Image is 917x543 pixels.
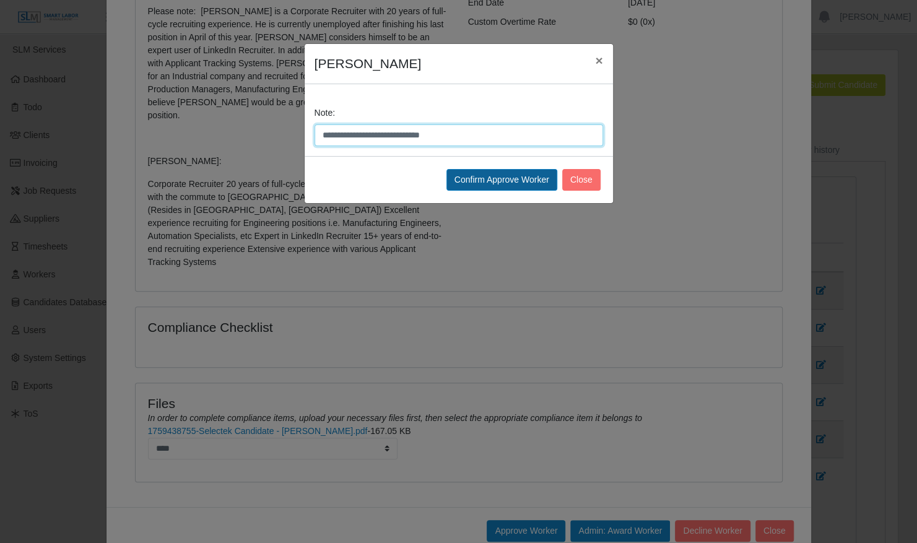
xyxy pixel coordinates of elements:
[446,169,557,191] button: Confirm Approve Worker
[315,54,422,74] h4: [PERSON_NAME]
[585,44,612,77] button: Close
[315,106,335,119] label: Note:
[562,169,601,191] button: Close
[595,53,602,67] span: ×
